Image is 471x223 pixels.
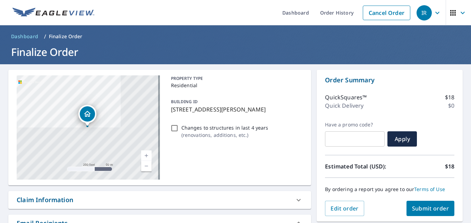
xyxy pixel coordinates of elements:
p: Residential [171,82,300,89]
p: $0 [448,101,454,110]
nav: breadcrumb [8,31,463,42]
a: Cancel Order [363,6,410,20]
a: Terms of Use [414,186,445,192]
p: BUILDING ID [171,99,198,105]
span: Submit order [412,205,449,212]
div: Claim Information [8,191,311,209]
a: Current Level 17, Zoom Out [141,161,152,171]
button: Apply [387,131,417,147]
a: Current Level 17, Zoom In [141,150,152,161]
p: By ordering a report you agree to our [325,186,454,192]
p: QuickSquares™ [325,93,367,101]
p: Finalize Order [49,33,83,40]
p: [STREET_ADDRESS][PERSON_NAME] [171,105,300,114]
p: Order Summary [325,75,454,85]
p: ( renovations, additions, etc. ) [181,131,268,139]
p: Changes to structures in last 4 years [181,124,268,131]
button: Edit order [325,201,364,216]
li: / [44,32,46,41]
img: EV Logo [12,8,94,18]
p: PROPERTY TYPE [171,75,300,82]
div: IR [417,5,432,20]
button: Submit order [406,201,455,216]
a: Dashboard [8,31,41,42]
span: Edit order [331,205,359,212]
h1: Finalize Order [8,45,463,59]
span: Apply [393,135,411,143]
p: Estimated Total (USD): [325,162,389,171]
div: Dropped pin, building 1, Residential property, 3006 Mandy Ln Morehead City, NC 28557 [78,105,96,126]
p: Quick Delivery [325,101,363,110]
p: $18 [445,93,454,101]
span: Dashboard [11,33,38,40]
div: Claim Information [17,195,73,205]
label: Have a promo code? [325,122,385,128]
p: $18 [445,162,454,171]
